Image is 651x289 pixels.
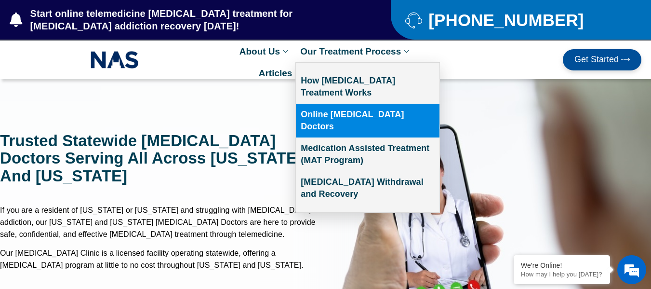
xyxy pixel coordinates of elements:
div: Minimize live chat window [158,5,181,28]
a: Medication Assisted Treatment (MAT Program) [296,138,439,171]
img: NAS_email_signature-removebg-preview.png [91,49,139,71]
span: [PHONE_NUMBER] [426,14,584,26]
div: Navigation go back [11,50,25,64]
span: Get Started [574,55,619,65]
p: How may I help you today? [521,271,603,278]
span: We're online! [56,84,133,182]
a: How [MEDICAL_DATA] Treatment Works [296,70,439,104]
a: Start online telemedicine [MEDICAL_DATA] treatment for [MEDICAL_DATA] addiction recovery [DATE]! [10,7,352,32]
a: Our Treatment Process [295,41,416,62]
a: Online [MEDICAL_DATA] Doctors [296,104,439,138]
div: We're Online! [521,261,603,269]
span: Start online telemedicine [MEDICAL_DATA] treatment for [MEDICAL_DATA] addiction recovery [DATE]! [28,7,352,32]
a: [MEDICAL_DATA] Withdrawal and Recovery [296,171,439,205]
textarea: Type your message and hit 'Enter' [5,189,184,223]
a: About Us [235,41,295,62]
div: Chat with us now [65,51,176,63]
a: Get Started [563,49,641,70]
a: Articles [254,62,297,84]
a: [PHONE_NUMBER] [405,12,627,28]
